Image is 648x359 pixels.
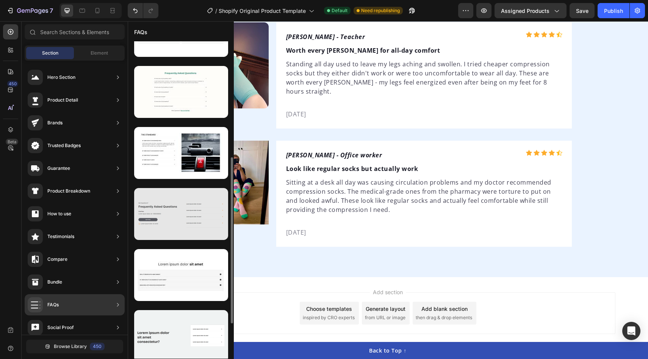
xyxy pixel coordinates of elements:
[158,129,296,138] p: [PERSON_NAME] - Office worker
[158,157,434,193] p: Sitting at a desk all day was causing circulation problems and my doctor recommended compression ...
[361,7,400,14] span: Need republishing
[47,187,90,195] div: Product Breakdown
[576,8,589,14] span: Save
[3,3,56,18] button: 7
[47,165,70,172] div: Guarantee
[47,142,81,149] div: Trusted Badges
[237,293,278,300] span: from URL or image
[47,210,71,218] div: How to use
[6,139,18,145] div: Beta
[47,233,74,240] div: Testimonials
[622,322,640,340] div: Open Intercom Messenger
[158,38,434,75] p: Standing all day used to leave my legs aching and swollen. I tried cheaper compression socks but ...
[47,96,78,104] div: Product Detail
[77,119,141,203] img: gempages_585987850235806403-d1a1acfa-ae8f-4bea-adb4-9a04f464d96d.webp
[238,284,278,292] div: Generate layout
[128,3,158,18] div: Undo/Redo
[178,284,224,292] div: Choose templates
[7,81,18,87] div: 450
[47,301,59,309] div: FAQs
[50,6,53,15] p: 7
[42,50,58,56] span: Section
[175,293,227,300] span: inspired by CRO experts
[91,50,108,56] span: Element
[47,74,75,81] div: Hero Section
[219,7,306,15] span: Shopify Original Product Template
[47,324,74,331] div: Social Proof
[25,24,125,39] input: Search Sections & Elements
[158,25,434,34] p: Worth every [PERSON_NAME] for all-day comfort
[47,119,63,127] div: Brands
[294,284,340,292] div: Add blank section
[501,7,549,15] span: Assigned Products
[604,7,623,15] div: Publish
[598,3,629,18] button: Publish
[570,3,595,18] button: Save
[332,7,347,14] span: Default
[158,88,434,97] p: [DATE]
[158,143,434,152] p: Look like regular socks but actually work
[47,256,67,263] div: Compare
[26,340,123,353] button: Browse Library450
[158,207,434,216] p: [DATE]
[241,325,279,333] div: Back to Top ↑
[495,3,567,18] button: Assigned Products
[90,343,105,350] div: 450
[54,343,87,350] span: Browse Library
[128,21,648,359] iframe: Design area
[47,278,62,286] div: Bundle
[215,7,217,15] span: /
[288,293,344,300] span: then drag & drop elements
[242,267,278,275] span: Add section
